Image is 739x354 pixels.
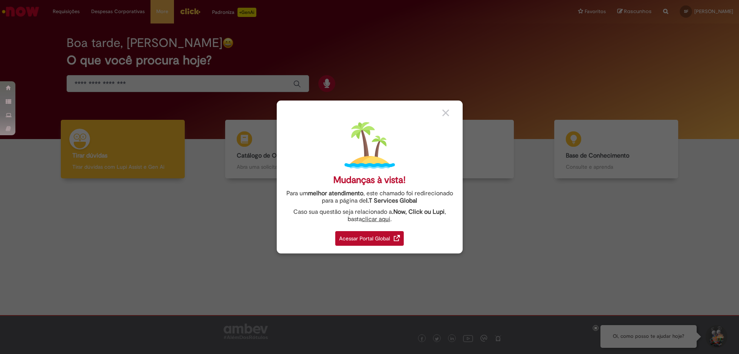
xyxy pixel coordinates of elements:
div: Mudanças à vista! [333,174,406,186]
img: redirect_link.png [394,235,400,241]
img: island.png [344,120,395,171]
div: Para um , este chamado foi redirecionado para a página de [283,190,457,205]
a: I.T Services Global [366,193,417,205]
a: clicar aqui [362,211,390,223]
img: close_button_grey.png [442,109,449,116]
strong: melhor atendimento [308,190,363,197]
a: Acessar Portal Global [335,227,404,246]
div: Acessar Portal Global [335,231,404,246]
div: Caso sua questão seja relacionado a , basta . [283,208,457,223]
strong: .Now, Click ou Lupi [392,208,445,216]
